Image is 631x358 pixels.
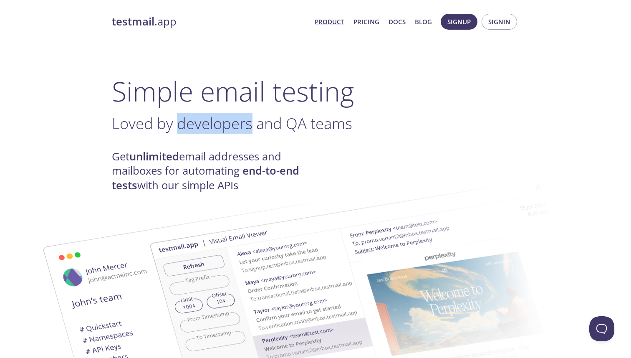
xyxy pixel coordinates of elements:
a: testmail.app [112,15,308,29]
h1: Simple email testing [112,75,519,107]
iframe: Help Scout Beacon - Open [589,316,614,341]
strong: unlimited [129,149,179,164]
button: Signin [482,14,517,30]
span: Signin [488,16,510,27]
span: Loved by developers and QA teams [112,113,352,134]
strong: end-to-end tests [112,163,299,192]
a: Pricing [353,16,379,27]
strong: testmail [112,14,154,29]
h4: Get email addresses and mailboxes for automating with our simple APIs [112,150,315,193]
a: Docs [389,16,406,27]
a: Product [315,16,344,27]
a: Blog [415,16,432,27]
span: Signup [447,16,471,27]
button: Signup [441,14,477,30]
